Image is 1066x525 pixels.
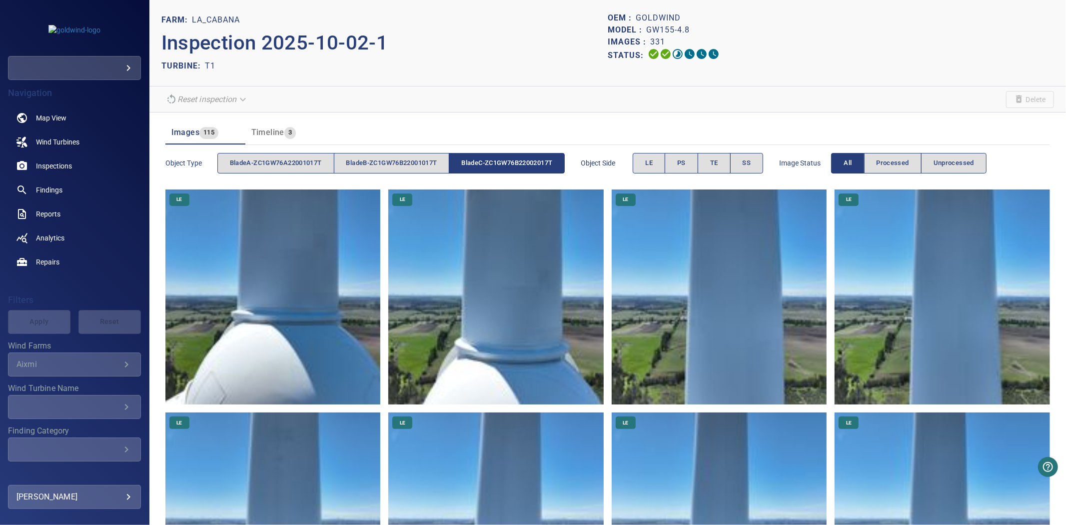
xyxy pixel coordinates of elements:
svg: Classification 0% [708,48,720,60]
a: windturbines noActive [8,130,141,154]
div: objectSide [633,153,763,173]
span: Object type [165,158,217,168]
span: PS [677,157,686,169]
button: Unprocessed [921,153,987,173]
span: Unprocessed [934,157,974,169]
button: TE [698,153,731,173]
button: bladeA-ZC1GW76A22001017T [217,153,334,173]
span: bladeC-ZC1GW76B22002017T [461,157,552,169]
p: TURBINE: [161,60,205,72]
span: bladeA-ZC1GW76A22001017T [230,157,322,169]
button: PS [665,153,698,173]
div: imageStatus [831,153,987,173]
p: GW155-4.8 [646,24,690,36]
span: 115 [199,127,218,138]
span: LE [394,419,411,426]
h4: Navigation [8,88,141,98]
svg: Selecting 7% [672,48,684,60]
p: Images : [608,36,650,48]
span: Inspections [36,161,72,171]
label: Finding Category [8,427,141,435]
p: OEM : [608,12,636,24]
span: LE [394,196,411,203]
button: SS [730,153,764,173]
span: TE [710,157,718,169]
span: Unable to delete the inspection due to its current status [1006,91,1054,108]
svg: Uploading 100% [648,48,660,60]
a: analytics noActive [8,226,141,250]
p: Goldwind [636,12,681,24]
span: Wind Turbines [36,137,79,147]
div: goldwind [8,56,141,80]
p: Status: [608,48,648,62]
svg: Data Formatted 100% [660,48,672,60]
span: All [844,157,852,169]
span: Object Side [581,158,633,168]
div: objectType [217,153,565,173]
button: Processed [864,153,922,173]
a: map noActive [8,106,141,130]
button: bladeC-ZC1GW76B22002017T [449,153,565,173]
em: Reset inspection [177,94,236,104]
a: findings noActive [8,178,141,202]
span: SS [743,157,751,169]
span: LE [170,196,188,203]
p: FARM: [161,14,192,26]
button: bladeB-ZC1GW76B22001017T [334,153,450,173]
p: La_Cabana [192,14,240,26]
div: Wind Turbine Name [8,395,141,419]
p: 331 [650,36,665,48]
div: Wind Farms [8,352,141,376]
div: Aixmi [16,359,120,369]
span: Findings [36,185,62,195]
span: LE [840,419,858,426]
p: Inspection 2025-10-02-1 [161,28,608,58]
span: LE [840,196,858,203]
span: LE [617,196,634,203]
button: All [831,153,864,173]
span: Timeline [251,127,284,137]
img: goldwind-logo [48,25,100,35]
span: Processed [877,157,909,169]
a: reports noActive [8,202,141,226]
span: Reports [36,209,60,219]
div: Finding Category [8,437,141,461]
label: Wind Turbine Name [8,384,141,392]
span: Repairs [36,257,59,267]
span: LE [617,419,634,426]
span: Images [171,127,199,137]
span: bladeB-ZC1GW76B22001017T [346,157,437,169]
span: 3 [284,127,296,138]
p: Model : [608,24,646,36]
h4: Filters [8,295,141,305]
div: Reset inspection [161,90,252,108]
div: Unable to reset the inspection due to its current status [161,90,252,108]
span: LE [170,419,188,426]
span: Map View [36,113,66,123]
span: LE [645,157,653,169]
a: repairs noActive [8,250,141,274]
label: Wind Farms [8,342,141,350]
span: Analytics [36,233,64,243]
a: inspections noActive [8,154,141,178]
svg: ML Processing 0% [684,48,696,60]
button: LE [633,153,665,173]
span: Image Status [779,158,831,168]
div: [PERSON_NAME] [16,489,132,505]
p: T1 [205,60,215,72]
